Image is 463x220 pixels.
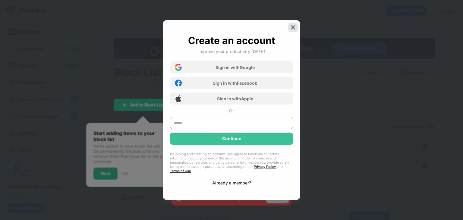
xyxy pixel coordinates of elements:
div: By joining and creating an account, you agree to BlockSite collecting information about your use ... [170,152,293,173]
div: Sign in with Facebook [213,80,257,86]
div: Sign in with Apple [217,96,253,101]
a: Terms of Use [170,169,191,173]
div: Create an account [188,35,275,46]
div: Already a member? [212,180,251,185]
img: google-icon.png [175,64,182,71]
img: apple-icon.png [175,95,182,102]
div: Continue [222,136,241,141]
a: Privacy Policy [254,165,276,169]
div: Sign in with Google [216,65,255,70]
img: facebook-icon.png [175,80,182,86]
div: Or [229,108,234,113]
div: Improve your productivity [DATE] [198,49,265,54]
